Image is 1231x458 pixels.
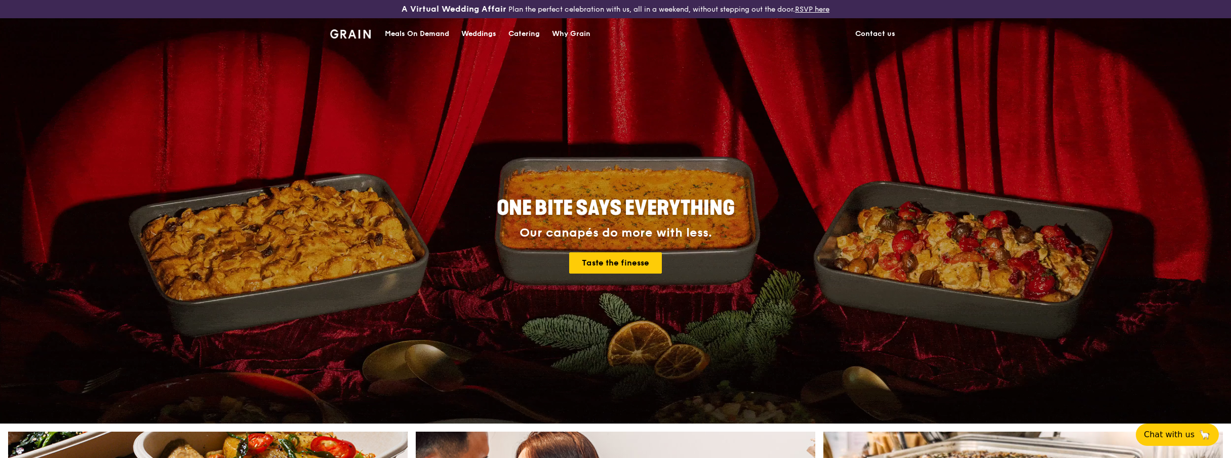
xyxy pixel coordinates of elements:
[1144,429,1195,441] span: Chat with us
[497,196,735,220] span: ONE BITE SAYS EVERYTHING
[330,29,371,39] img: Grain
[1136,424,1219,446] button: Chat with us🦙
[330,18,371,48] a: GrainGrain
[849,19,901,49] a: Contact us
[552,19,590,49] div: Why Grain
[385,19,449,49] div: Meals On Demand
[455,19,502,49] a: Weddings
[508,19,540,49] div: Catering
[324,4,907,14] div: Plan the perfect celebration with us, all in a weekend, without stepping out the door.
[795,5,829,14] a: RSVP here
[433,226,798,240] div: Our canapés do more with less.
[461,19,496,49] div: Weddings
[502,19,546,49] a: Catering
[546,19,597,49] a: Why Grain
[569,252,662,274] a: Taste the finesse
[1199,429,1211,441] span: 🦙
[402,4,506,14] h3: A Virtual Wedding Affair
